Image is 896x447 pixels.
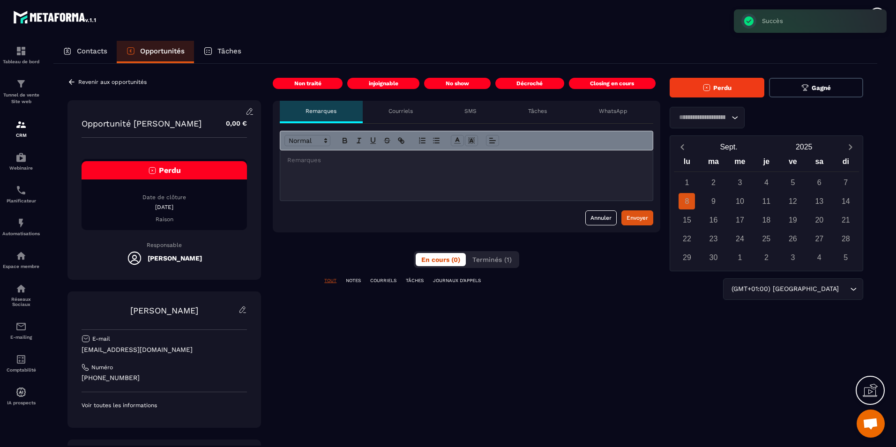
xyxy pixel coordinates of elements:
div: sa [806,155,832,171]
div: 23 [705,231,722,247]
div: di [833,155,859,171]
div: 19 [784,212,801,228]
div: ma [700,155,726,171]
div: 28 [837,231,854,247]
a: emailemailE-mailing [2,314,40,347]
div: 29 [679,249,695,266]
p: [DATE] [82,203,247,211]
img: email [15,321,27,332]
p: Closing en cours [590,80,634,87]
div: 1 [679,174,695,191]
div: 3 [784,249,801,266]
span: Terminés (1) [472,256,512,263]
img: formation [15,45,27,57]
p: Date de clôture [82,194,247,201]
p: E-mail [92,335,110,343]
div: 1 [732,249,748,266]
div: 13 [811,193,828,209]
img: accountant [15,354,27,365]
input: Search for option [676,112,729,123]
div: 26 [784,231,801,247]
p: Numéro [91,364,113,371]
p: TÂCHES [406,277,424,284]
button: Next month [842,141,859,153]
p: Espace membre [2,264,40,269]
img: logo [13,8,97,25]
span: Perdu [713,84,732,91]
a: schedulerschedulerPlanificateur [2,178,40,210]
p: Non traité [294,80,321,87]
p: [EMAIL_ADDRESS][DOMAIN_NAME] [82,345,247,354]
img: social-network [15,283,27,294]
p: Réseaux Sociaux [2,297,40,307]
div: Envoyer [627,213,648,223]
p: IA prospects [2,400,40,405]
div: 4 [758,174,775,191]
button: Previous month [674,141,691,153]
p: Voir toutes les informations [82,402,247,409]
div: 3 [732,174,748,191]
button: Open months overlay [691,139,767,155]
div: 15 [679,212,695,228]
img: automations [15,250,27,261]
p: JOURNAUX D'APPELS [433,277,481,284]
p: [PHONE_NUMBER] [82,373,247,382]
div: 9 [705,193,722,209]
p: Comptabilité [2,367,40,372]
p: Automatisations [2,231,40,236]
div: Search for option [670,107,745,128]
a: [PERSON_NAME] [130,305,198,315]
a: Contacts [53,41,117,63]
p: 0,00 € [217,114,247,133]
div: 17 [732,212,748,228]
div: lu [674,155,700,171]
div: 30 [705,249,722,266]
a: Opportunités [117,41,194,63]
a: automationsautomationsWebinaire [2,145,40,178]
a: formationformationTableau de bord [2,38,40,71]
div: 2 [705,174,722,191]
button: Gagné [769,78,863,97]
p: Courriels [388,107,413,115]
p: injoignable [369,80,398,87]
p: Remarques [306,107,336,115]
p: Tâches [217,47,241,55]
p: No show [446,80,469,87]
span: Gagné [812,84,831,91]
p: Décroché [516,80,543,87]
button: Perdu [670,78,764,97]
span: Perdu [159,166,181,175]
div: je [753,155,779,171]
div: Calendar days [674,174,859,266]
p: Tableau de bord [2,59,40,64]
span: En cours (0) [421,256,460,263]
div: 11 [758,193,775,209]
p: Planificateur [2,198,40,203]
div: Calendar wrapper [674,155,859,266]
div: 21 [837,212,854,228]
p: Opportunité [PERSON_NAME] [82,119,202,128]
p: TOUT [324,277,336,284]
p: E-mailing [2,335,40,340]
input: Search for option [841,284,848,294]
p: Tâches [528,107,547,115]
div: 16 [705,212,722,228]
span: (GMT+01:00) [GEOGRAPHIC_DATA] [729,284,841,294]
p: CRM [2,133,40,138]
div: 5 [784,174,801,191]
div: ve [780,155,806,171]
div: 14 [837,193,854,209]
button: Open years overlay [766,139,842,155]
div: 2 [758,249,775,266]
img: formation [15,119,27,130]
p: Raison [82,216,247,223]
div: 8 [679,193,695,209]
p: Contacts [77,47,107,55]
div: Ouvrir le chat [857,410,885,438]
p: Webinaire [2,165,40,171]
div: 18 [758,212,775,228]
div: 25 [758,231,775,247]
button: Annuler [585,210,617,225]
div: 4 [811,249,828,266]
button: En cours (0) [416,253,466,266]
